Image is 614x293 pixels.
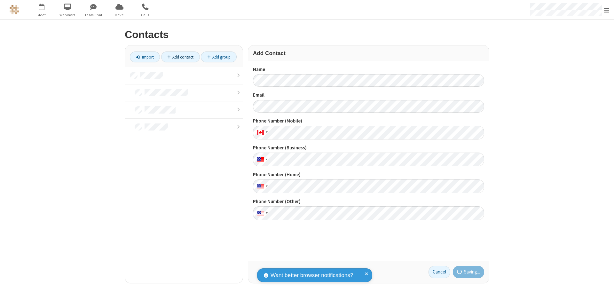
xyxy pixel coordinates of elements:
[253,66,484,73] label: Name
[253,198,484,205] label: Phone Number (Other)
[253,179,270,193] div: United States: + 1
[10,5,19,14] img: QA Selenium DO NOT DELETE OR CHANGE
[133,12,157,18] span: Calls
[253,117,484,125] label: Phone Number (Mobile)
[253,206,270,220] div: United States: + 1
[56,12,80,18] span: Webinars
[253,171,484,178] label: Phone Number (Home)
[253,91,484,99] label: Email
[429,266,450,279] a: Cancel
[107,12,131,18] span: Drive
[253,126,270,139] div: Canada: + 1
[161,51,200,62] a: Add contact
[271,271,353,280] span: Want better browser notifications?
[253,50,484,56] h3: Add Contact
[453,266,484,279] button: Saving...
[30,12,54,18] span: Meet
[201,51,237,62] a: Add group
[125,29,489,40] h2: Contacts
[82,12,106,18] span: Team Chat
[464,268,480,276] span: Saving...
[253,153,270,166] div: United States: + 1
[253,144,484,152] label: Phone Number (Business)
[130,51,160,62] a: Import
